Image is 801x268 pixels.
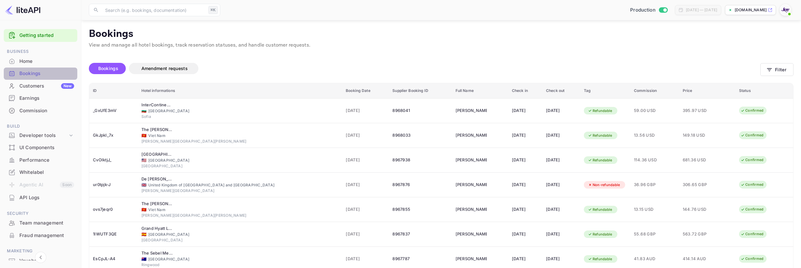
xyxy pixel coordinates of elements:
div: [DATE] [546,229,576,239]
span: Build [4,123,77,130]
div: InterContinental Sofia, an IHG Hotel [141,102,173,108]
th: Booking Date [342,83,389,99]
div: ovs7jeqr0 [93,205,134,215]
span: 55.68 GBP [634,231,675,238]
div: Viet Nam [141,133,339,139]
div: Earnings [19,95,74,102]
div: [PERSON_NAME][GEOGRAPHIC_DATA][PERSON_NAME] [141,213,339,218]
div: Jacob Benzin [456,205,487,215]
div: Whitelabel [19,169,74,176]
div: [PERSON_NAME][GEOGRAPHIC_DATA][PERSON_NAME] [141,139,339,144]
span: 681.36 USD [683,157,714,164]
span: Viet Nam [141,208,146,212]
div: Confirmed [737,131,768,139]
a: Commission [4,105,77,116]
div: 8968033 [392,130,448,140]
span: Bookings [98,66,118,71]
span: [DATE] [346,107,385,114]
span: [DATE] [346,231,385,238]
div: 8967787 [392,254,448,264]
div: Refundable [584,132,616,139]
div: The Marron Hotel [141,127,173,133]
a: CustomersNew [4,80,77,92]
div: Bookings [4,68,77,80]
th: Hotel informations [138,83,342,99]
th: Check in [508,83,542,99]
div: account-settings tabs [89,63,760,74]
div: Confirmed [737,205,768,213]
input: Search (e.g. bookings, documentation) [101,4,206,16]
div: Phil Carlyle [456,180,487,190]
th: Full Name [452,83,508,99]
span: [DATE] [346,132,385,139]
p: Bookings [89,28,793,40]
div: Whitelabel [4,166,77,179]
a: Vouchers [4,255,77,266]
div: Home [19,58,74,65]
div: Confirmed [737,255,768,263]
div: Refundable [584,206,616,214]
a: Bookings [4,68,77,79]
span: 41.83 AUD [634,255,675,262]
div: [DATE] [546,155,576,165]
span: 414.14 AUD [683,255,714,262]
div: [DATE] [512,205,538,215]
div: UI Components [19,144,74,151]
span: Amendment requests [141,66,188,71]
div: CvOIktjJ_ [93,155,134,165]
span: Spain [141,232,146,236]
img: LiteAPI logo [5,5,40,15]
div: 1IWUTF3QE [93,229,134,239]
div: Vouchers [19,257,74,265]
div: Non-refundable [584,181,624,189]
div: Martin Lowe [456,229,487,239]
span: 114.36 USD [634,157,675,164]
div: [GEOGRAPHIC_DATA] [141,163,339,169]
div: [DATE] [546,254,576,264]
div: [DATE] [512,254,538,264]
a: Home [4,55,77,67]
div: Commission [19,107,74,114]
div: Grand Hyatt La Manga Club Golf & Spa [141,225,173,232]
div: 8967837 [392,229,448,239]
div: Refundable [584,156,616,164]
div: [GEOGRAPHIC_DATA] [141,108,339,114]
span: 149.18 USD [683,132,714,139]
div: ⌘K [208,6,218,14]
span: United Kingdom of Great Britain and Northern Ireland [141,183,146,187]
div: [DATE] [512,229,538,239]
div: [GEOGRAPHIC_DATA] [141,232,339,237]
div: 8967876 [392,180,448,190]
div: Refundable [584,107,616,115]
div: 8968041 [392,106,448,116]
span: [DATE] [346,206,385,213]
span: 59.00 USD [634,107,675,114]
div: [GEOGRAPHIC_DATA] [141,158,339,163]
span: 395.97 USD [683,107,714,114]
div: Customers [19,83,74,90]
span: 563.72 GBP [683,231,714,238]
div: _GxUfE3mV [93,106,134,116]
div: [DATE] [512,155,538,165]
span: Bulgaria [141,109,146,113]
div: Developer tools [19,132,68,139]
div: Team management [4,217,77,229]
div: De Vere Cranage Estate [141,176,173,182]
div: [DATE] [512,130,538,140]
div: Confirmed [737,107,768,114]
div: Sofia [141,114,339,119]
div: Fraud management [4,230,77,242]
div: Fraud management [19,232,74,239]
span: Business [4,48,77,55]
th: ID [89,83,138,99]
div: [DATE] [546,205,576,215]
div: UI Components [4,142,77,154]
th: Status [735,83,793,99]
span: Australia [141,257,146,261]
a: Fraud management [4,230,77,241]
a: Earnings [4,92,77,104]
div: The Sebel Melbourne Ringwood [141,250,173,256]
th: Commission [630,83,679,99]
div: API Logs [19,194,74,201]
